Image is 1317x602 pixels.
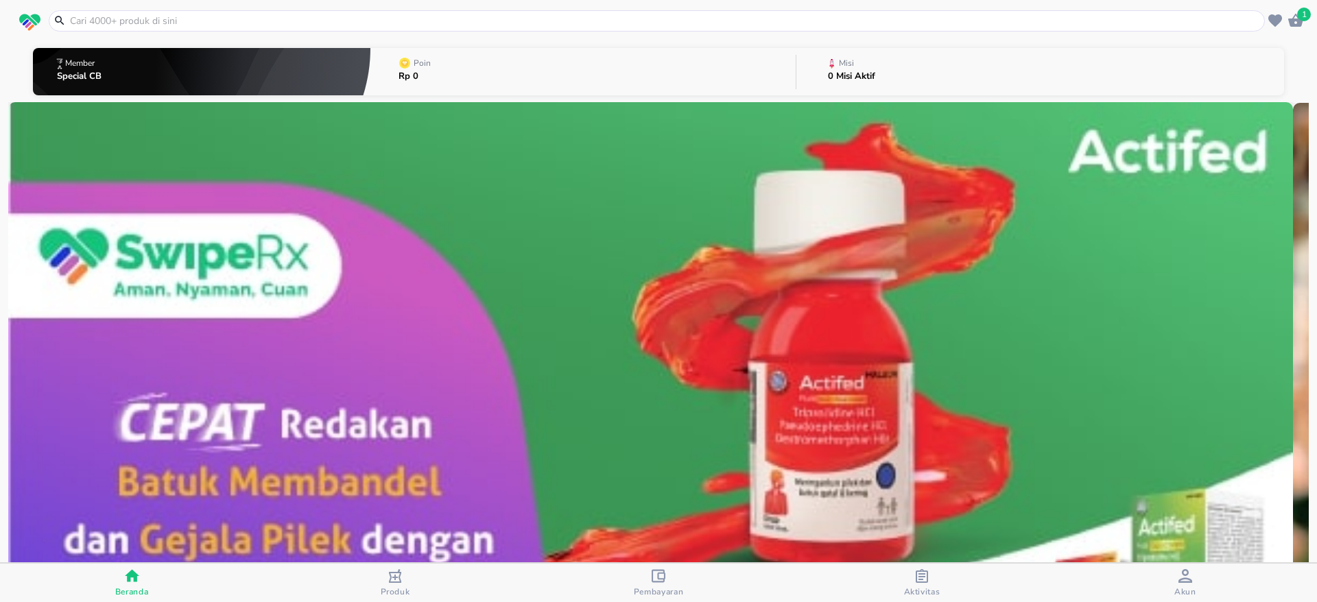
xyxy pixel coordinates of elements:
span: Aktivitas [904,586,940,597]
input: Cari 4000+ produk di sini [69,14,1261,28]
span: 1 [1297,8,1311,21]
span: Beranda [115,586,149,597]
button: Pembayaran [527,564,790,602]
img: logo_swiperx_s.bd005f3b.svg [19,14,40,32]
button: MemberSpecial CB [33,45,370,99]
button: 1 [1285,10,1306,31]
button: Misi0 Misi Aktif [796,45,1284,99]
button: Produk [263,564,527,602]
button: Akun [1054,564,1317,602]
button: Aktivitas [790,564,1054,602]
p: Member [65,59,95,67]
span: Akun [1174,586,1196,597]
p: 0 Misi Aktif [828,72,875,81]
p: Poin [414,59,431,67]
p: Special CB [57,72,102,81]
span: Produk [381,586,410,597]
button: PoinRp 0 [370,45,796,99]
p: Misi [839,59,854,67]
p: Rp 0 [399,72,434,81]
span: Pembayaran [634,586,684,597]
